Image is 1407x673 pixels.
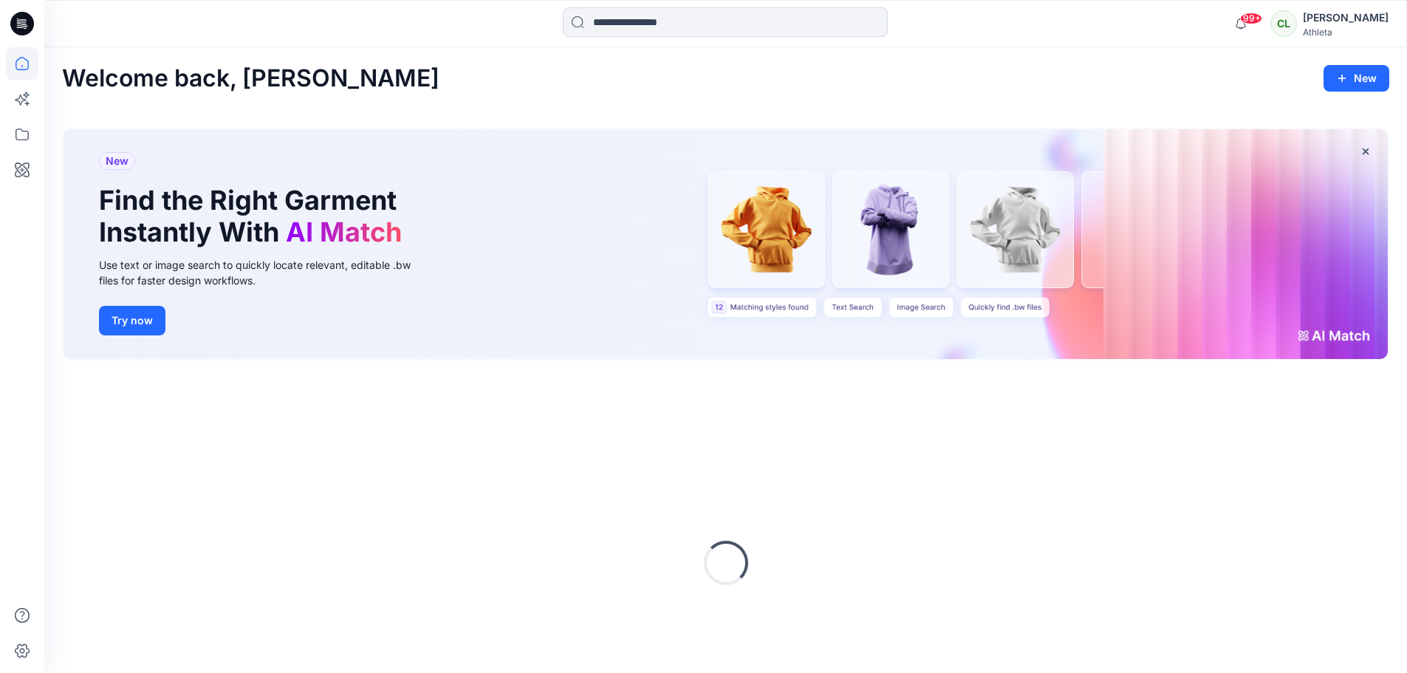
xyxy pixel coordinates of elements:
[286,216,402,248] span: AI Match
[1270,10,1297,37] div: CL
[99,306,165,335] button: Try now
[99,257,431,288] div: Use text or image search to quickly locate relevant, editable .bw files for faster design workflows.
[1303,27,1389,38] div: Athleta
[1303,9,1389,27] div: [PERSON_NAME]
[106,152,129,170] span: New
[1324,65,1389,92] button: New
[1240,13,1262,24] span: 99+
[99,185,409,248] h1: Find the Right Garment Instantly With
[62,65,439,92] h2: Welcome back, [PERSON_NAME]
